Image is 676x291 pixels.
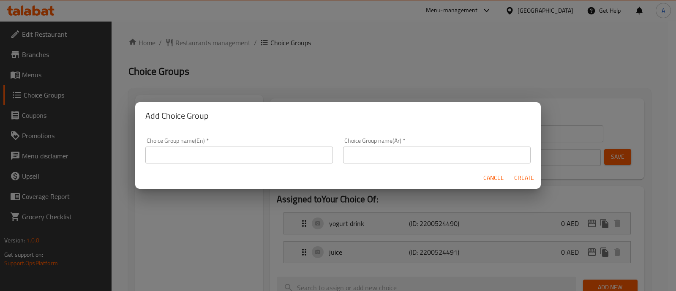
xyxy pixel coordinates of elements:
button: Create [510,170,537,186]
input: Please enter Choice Group name(ar) [343,147,531,163]
span: Create [514,173,534,183]
input: Please enter Choice Group name(en) [145,147,333,163]
h2: Add Choice Group [145,109,531,122]
span: Cancel [483,173,504,183]
button: Cancel [480,170,507,186]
